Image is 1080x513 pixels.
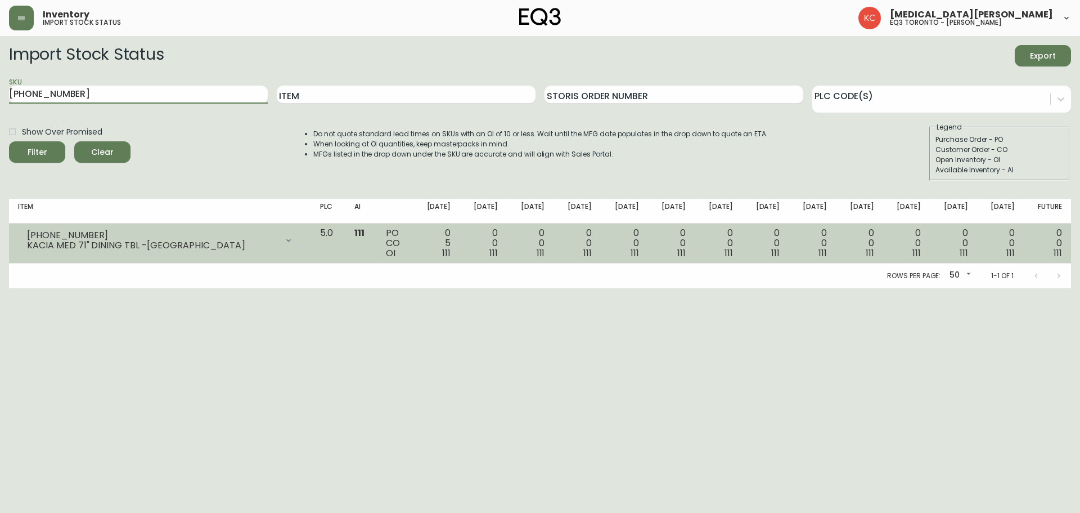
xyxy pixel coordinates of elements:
span: [MEDICAL_DATA][PERSON_NAME] [890,10,1053,19]
div: 0 0 [939,228,968,258]
h5: eq3 toronto - [PERSON_NAME] [890,19,1002,26]
th: [DATE] [742,199,789,224]
li: Do not quote standard lead times on SKUs with an OI of 10 or less. Wait until the MFG date popula... [313,129,768,139]
th: [DATE] [930,199,977,224]
th: [DATE] [977,199,1024,224]
div: 0 0 [469,228,498,258]
th: [DATE] [648,199,695,224]
h5: import stock status [43,19,121,26]
span: 111 [489,247,498,260]
div: 0 0 [751,228,780,258]
div: 0 0 [1033,228,1062,258]
span: 111 [912,247,921,260]
div: 0 0 [845,228,874,258]
legend: Legend [935,122,963,132]
img: logo [519,8,561,26]
div: [PHONE_NUMBER]KACIA MED 71" DINING TBL -[GEOGRAPHIC_DATA] [18,228,302,253]
div: 0 0 [704,228,733,258]
div: 0 0 [986,228,1015,258]
h2: Import Stock Status [9,45,164,66]
span: 111 [818,247,827,260]
div: 0 0 [657,228,686,258]
span: 111 [677,247,686,260]
span: 111 [1054,247,1062,260]
div: 0 0 [892,228,921,258]
p: Rows per page: [887,271,940,281]
div: PO CO [386,228,404,258]
span: OI [386,247,395,260]
div: Customer Order - CO [935,145,1064,155]
div: Purchase Order - PO [935,135,1064,145]
li: When looking at OI quantities, keep masterpacks in mind. [313,139,768,149]
div: 50 [945,266,973,285]
th: [DATE] [601,199,648,224]
img: 6487344ffbf0e7f3b216948508909409 [858,7,881,29]
span: Inventory [43,10,89,19]
span: Show Over Promised [22,126,102,138]
div: 0 0 [516,228,545,258]
span: Clear [83,145,121,159]
p: 1-1 of 1 [991,271,1014,281]
div: Available Inventory - AI [935,165,1064,175]
span: Export [1024,49,1062,63]
span: 111 [537,247,545,260]
button: Clear [74,141,130,163]
th: Item [9,199,311,224]
th: [DATE] [460,199,507,224]
div: 0 0 [798,228,827,258]
th: [DATE] [789,199,836,224]
div: 0 0 [610,228,639,258]
span: 111 [724,247,733,260]
th: [DATE] [836,199,883,224]
th: [DATE] [413,199,460,224]
button: Export [1015,45,1071,66]
li: MFGs listed in the drop down under the SKU are accurate and will align with Sales Portal. [313,149,768,159]
th: Future [1024,199,1071,224]
div: Open Inventory - OI [935,155,1064,165]
td: 5.0 [311,224,345,264]
span: 111 [583,247,592,260]
th: AI [345,199,377,224]
div: [PHONE_NUMBER] [27,230,277,240]
span: 111 [771,247,780,260]
span: 111 [866,247,874,260]
div: 0 5 [422,228,451,258]
span: 111 [442,247,451,260]
th: [DATE] [553,199,601,224]
th: [DATE] [695,199,742,224]
span: 111 [1006,247,1015,260]
span: 111 [354,226,364,239]
button: Filter [9,141,65,163]
th: [DATE] [883,199,930,224]
span: 111 [960,247,968,260]
div: KACIA MED 71" DINING TBL -[GEOGRAPHIC_DATA] [27,240,277,251]
th: PLC [311,199,345,224]
span: 111 [631,247,639,260]
th: [DATE] [507,199,554,224]
div: 0 0 [562,228,592,258]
